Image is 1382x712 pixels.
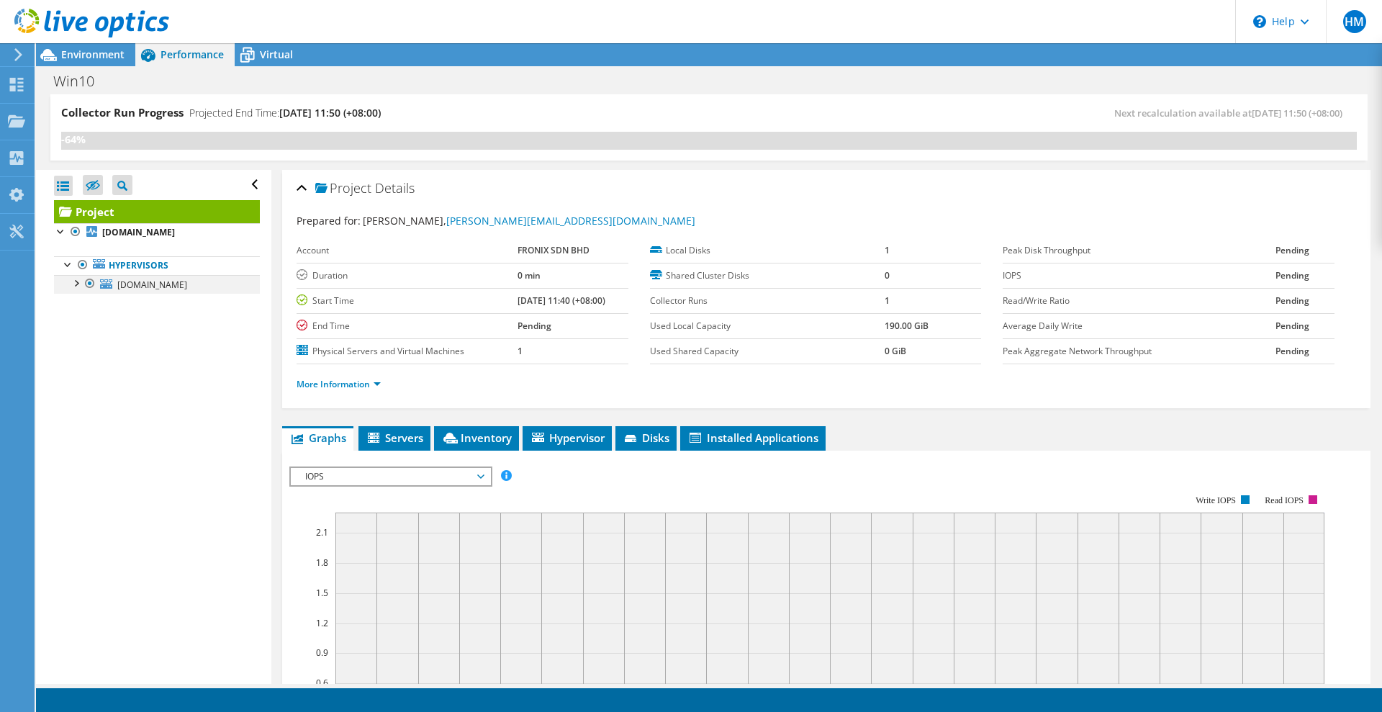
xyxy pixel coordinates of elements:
label: Physical Servers and Virtual Machines [297,344,518,359]
span: Disks [623,431,669,445]
b: [DATE] 11:40 (+08:00) [518,294,605,307]
b: [DOMAIN_NAME] [102,226,175,238]
label: End Time [297,319,518,333]
label: IOPS [1003,269,1275,283]
span: [DATE] 11:50 (+08:00) [279,106,381,120]
label: Shared Cluster Disks [650,269,885,283]
b: Pending [518,320,551,332]
label: Average Daily Write [1003,319,1275,333]
span: [PERSON_NAME], [363,214,695,227]
text: Write IOPS [1196,495,1236,505]
b: Pending [1275,244,1309,256]
b: 1 [885,294,890,307]
span: IOPS [298,468,483,485]
a: More Information [297,378,381,390]
text: 0.9 [316,646,328,659]
b: Pending [1275,345,1309,357]
b: Pending [1275,320,1309,332]
svg: \n [1253,15,1266,28]
text: Read IOPS [1265,495,1304,505]
text: 1.5 [316,587,328,599]
span: Graphs [289,431,346,445]
span: Servers [366,431,423,445]
label: Start Time [297,294,518,308]
label: Used Local Capacity [650,319,885,333]
b: 190.00 GiB [885,320,929,332]
b: 0 [885,269,890,281]
label: Collector Runs [650,294,885,308]
label: Prepared for: [297,214,361,227]
span: Next recalculation available at [1114,107,1350,120]
b: 0 GiB [885,345,906,357]
text: 1.8 [316,556,328,569]
h4: Projected End Time: [189,105,381,121]
b: 1 [518,345,523,357]
text: 2.1 [316,526,328,538]
span: Inventory [441,431,512,445]
a: [DOMAIN_NAME] [54,275,260,294]
a: Hypervisors [54,256,260,275]
a: [DOMAIN_NAME] [54,223,260,242]
span: Installed Applications [687,431,818,445]
span: Performance [161,48,224,61]
span: Project [315,181,371,196]
label: Duration [297,269,518,283]
span: Environment [61,48,125,61]
span: HM [1343,10,1366,33]
label: Local Disks [650,243,885,258]
b: Pending [1275,269,1309,281]
text: 0.6 [316,677,328,689]
text: 1.2 [316,617,328,629]
span: [DATE] 11:50 (+08:00) [1252,107,1342,120]
span: Hypervisor [530,431,605,445]
label: Account [297,243,518,258]
label: Peak Aggregate Network Throughput [1003,344,1275,359]
span: Details [375,179,415,197]
label: Read/Write Ratio [1003,294,1275,308]
label: Peak Disk Throughput [1003,243,1275,258]
a: Project [54,200,260,223]
b: FRONIX SDN BHD [518,244,590,256]
span: [DOMAIN_NAME] [117,279,187,291]
b: 0 min [518,269,541,281]
a: [PERSON_NAME][EMAIL_ADDRESS][DOMAIN_NAME] [446,214,695,227]
h1: Win10 [47,73,117,89]
b: Pending [1275,294,1309,307]
label: Used Shared Capacity [650,344,885,359]
b: 1 [885,244,890,256]
span: Virtual [260,48,293,61]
